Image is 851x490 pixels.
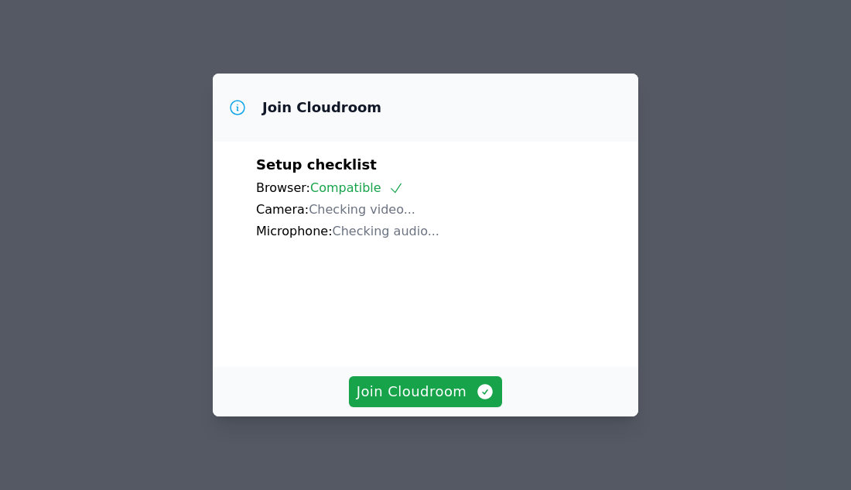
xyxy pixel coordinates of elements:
span: Compatible [310,180,404,195]
span: Setup checklist [256,156,377,173]
span: Checking audio... [333,224,439,238]
span: Checking video... [309,202,415,217]
span: Browser: [256,180,310,195]
h3: Join Cloudroom [262,98,381,117]
button: Join Cloudroom [349,376,503,407]
span: Camera: [256,202,309,217]
span: Join Cloudroom [357,381,495,403]
span: Microphone: [256,224,333,238]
